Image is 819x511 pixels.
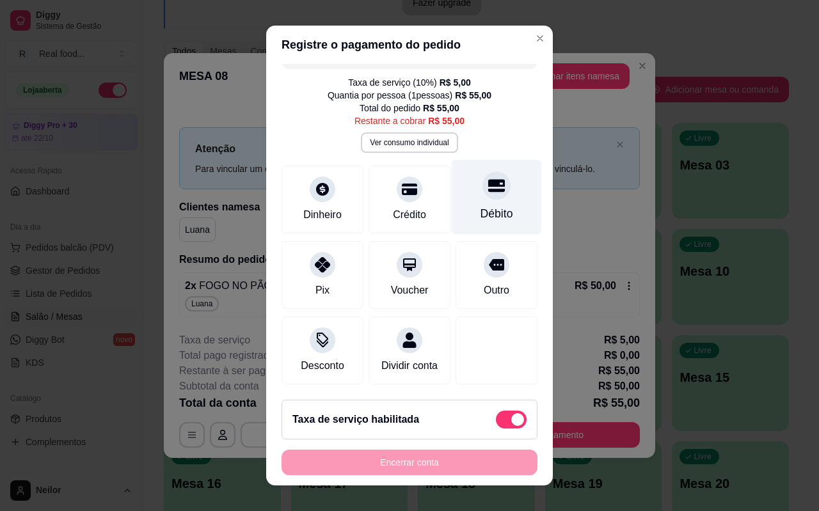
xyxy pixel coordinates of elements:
button: Ver consumo individual [361,132,457,153]
div: Taxa de serviço ( 10 %) [348,76,471,89]
div: Crédito [393,207,426,223]
div: R$ 5,00 [440,76,471,89]
div: Quantia por pessoa ( 1 pessoas) [328,89,491,102]
div: Restante a cobrar [354,114,465,127]
div: R$ 55,00 [428,114,465,127]
h2: Taxa de serviço habilitada [292,412,419,427]
div: Dinheiro [303,207,342,223]
div: Dividir conta [381,358,438,373]
button: Close [530,28,550,49]
div: Pix [315,283,330,298]
div: R$ 55,00 [455,89,491,102]
div: Total do pedido [360,102,459,114]
div: Voucher [391,283,429,298]
div: R$ 55,00 [423,102,459,114]
div: Outro [484,283,509,298]
div: Desconto [301,358,344,373]
header: Registre o pagamento do pedido [266,26,553,64]
div: Débito [481,205,513,222]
